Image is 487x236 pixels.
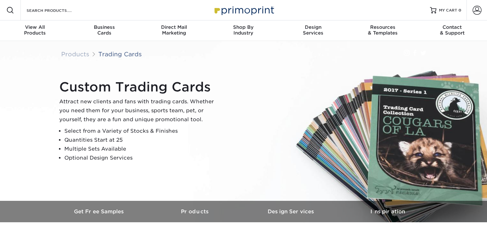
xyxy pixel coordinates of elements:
[148,208,244,215] h3: Products
[139,24,209,30] span: Direct Mail
[348,24,417,36] div: & Templates
[209,20,278,41] a: Shop ByIndustry
[64,145,219,153] li: Multiple Sets Available
[278,20,348,41] a: DesignServices
[209,24,278,36] div: Industry
[340,201,436,222] a: Inspiration
[278,24,348,36] div: Services
[64,127,219,136] li: Select from a Variety of Stocks & Finishes
[340,208,436,215] h3: Inspiration
[148,201,244,222] a: Products
[69,20,139,41] a: BusinessCards
[59,97,219,124] p: Attract new clients and fans with trading cards. Whether you need them for your business, sports ...
[212,3,276,17] img: Primoprint
[98,51,142,58] a: Trading Cards
[244,208,340,215] h3: Design Services
[418,20,487,41] a: Contact& Support
[59,79,219,95] h1: Custom Trading Cards
[61,51,89,58] a: Products
[209,24,278,30] span: Shop By
[139,20,209,41] a: Direct MailMarketing
[52,208,148,215] h3: Get Free Samples
[439,8,457,13] span: MY CART
[64,136,219,145] li: Quantities Start at 25
[418,24,487,36] div: & Support
[459,8,461,12] span: 0
[348,24,417,30] span: Resources
[139,24,209,36] div: Marketing
[64,153,219,162] li: Optional Design Services
[418,24,487,30] span: Contact
[52,201,148,222] a: Get Free Samples
[278,24,348,30] span: Design
[348,20,417,41] a: Resources& Templates
[26,6,88,14] input: SEARCH PRODUCTS.....
[69,24,139,36] div: Cards
[244,201,340,222] a: Design Services
[69,24,139,30] span: Business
